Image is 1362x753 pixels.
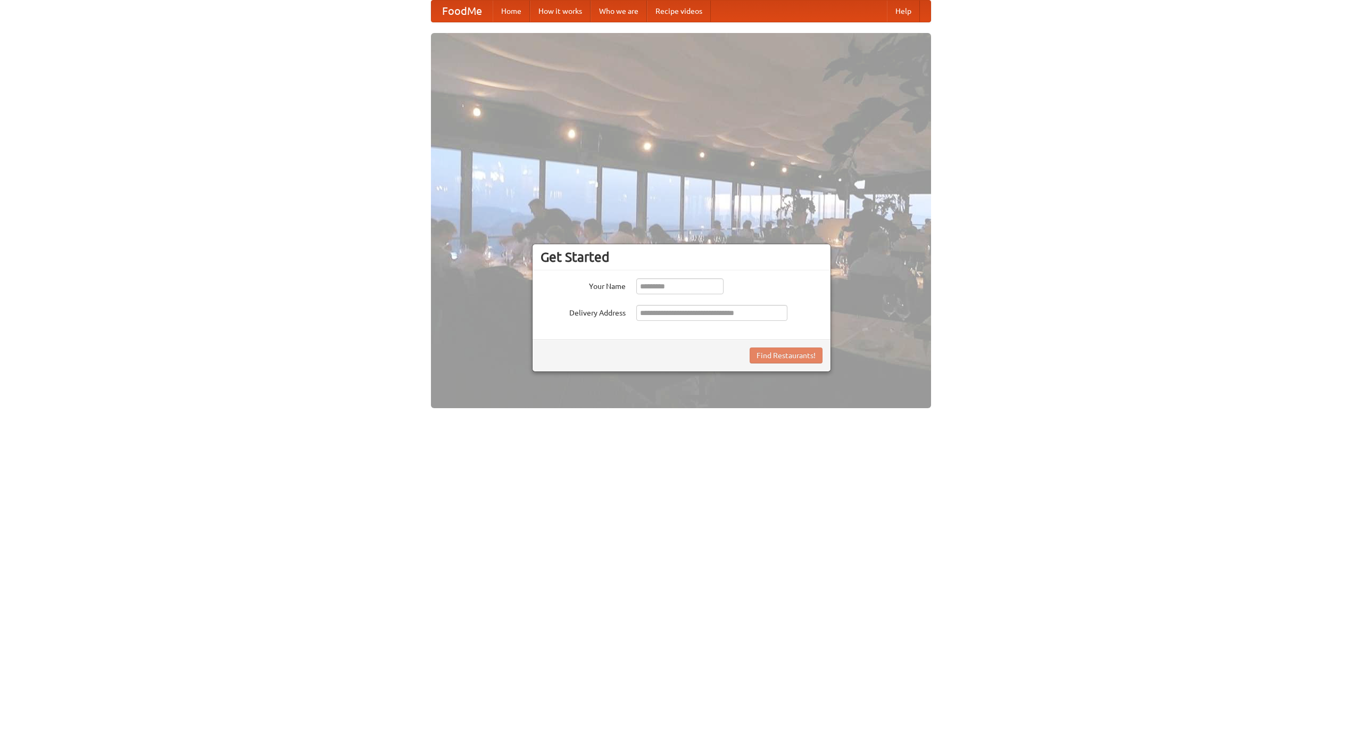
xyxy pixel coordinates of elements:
a: Help [887,1,920,22]
label: Your Name [541,278,626,292]
a: FoodMe [431,1,493,22]
a: Home [493,1,530,22]
h3: Get Started [541,249,823,265]
button: Find Restaurants! [750,347,823,363]
a: Recipe videos [647,1,711,22]
label: Delivery Address [541,305,626,318]
a: Who we are [591,1,647,22]
a: How it works [530,1,591,22]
